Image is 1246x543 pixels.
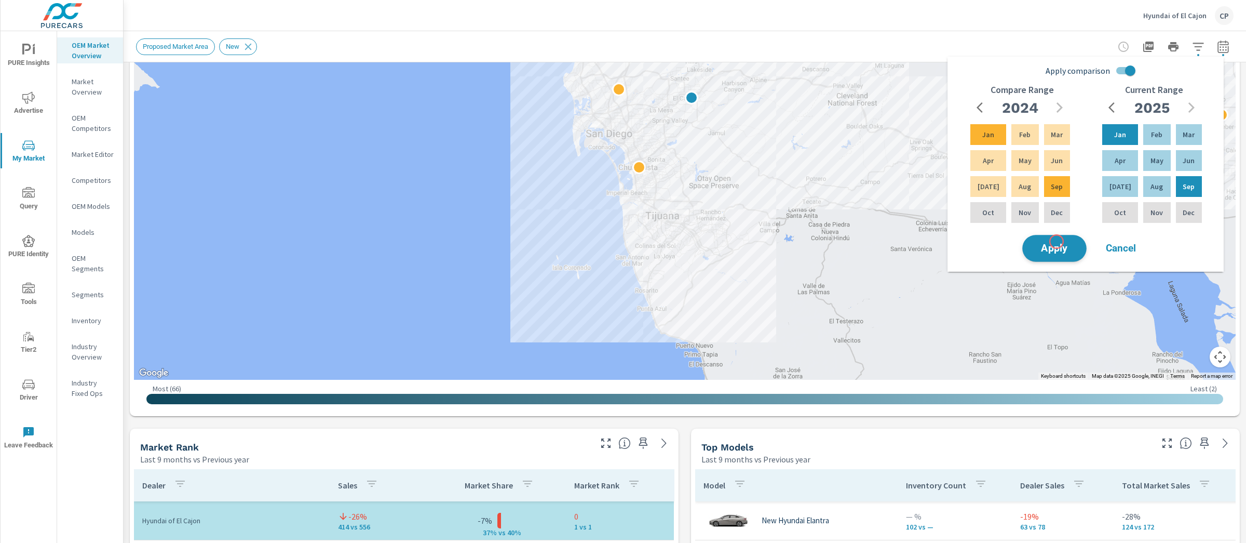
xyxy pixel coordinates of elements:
[1019,207,1031,218] p: Nov
[574,480,619,491] p: Market Rank
[1002,99,1038,117] h2: 2024
[762,516,829,525] p: New Hyundai Elantra
[220,43,246,50] span: New
[57,339,123,365] div: Industry Overview
[1217,435,1234,452] a: See more details in report
[703,480,725,491] p: Model
[1122,523,1232,531] p: 124 vs 172
[57,74,123,100] div: Market Overview
[4,378,53,404] span: Driver
[978,181,999,192] p: [DATE]
[1134,99,1170,117] h2: 2025
[1196,435,1213,452] span: Save this to your personalized report
[502,528,527,537] p: s 40%
[4,139,53,165] span: My Market
[656,435,672,452] a: See more details in report
[1188,36,1209,57] button: Apply Filters
[72,149,115,160] p: Market Editor
[1046,64,1110,77] span: Apply comparison
[1100,244,1142,253] span: Cancel
[142,515,321,526] p: Hyundai of El Cajon
[1115,155,1126,166] p: Apr
[1041,373,1086,380] button: Keyboard shortcuts
[72,289,115,300] p: Segments
[72,227,115,237] p: Models
[1190,384,1217,393] p: Least ( 2 )
[1183,155,1195,166] p: Jun
[1019,155,1032,166] p: May
[1033,244,1076,254] span: Apply
[1020,523,1105,531] p: 63 vs 78
[1019,129,1031,140] p: Feb
[72,315,115,326] p: Inventory
[72,341,115,362] p: Industry Overview
[137,366,171,380] a: Open this area in Google Maps (opens a new window)
[137,366,171,380] img: Google
[906,523,1004,531] p: 102 vs —
[140,442,199,453] h5: Market Rank
[465,480,513,491] p: Market Share
[1125,85,1183,95] h6: Current Range
[140,453,249,466] p: Last 9 months vs Previous year
[574,523,666,531] p: 1 vs 1
[635,435,652,452] span: Save this to your personalized report
[4,44,53,69] span: PURE Insights
[708,505,749,536] img: glamour
[475,528,502,537] p: 37% v
[57,313,123,328] div: Inventory
[57,287,123,302] div: Segments
[72,113,115,134] p: OEM Competitors
[57,173,123,188] div: Competitors
[72,201,115,211] p: OEM Models
[4,330,53,356] span: Tier2
[1019,181,1031,192] p: Aug
[4,283,53,308] span: Tools
[1150,207,1163,218] p: Nov
[57,110,123,136] div: OEM Competitors
[982,129,994,140] p: Jan
[1051,129,1063,140] p: Mar
[1114,129,1126,140] p: Jan
[4,91,53,117] span: Advertise
[4,235,53,260] span: PURE Identity
[1122,480,1190,491] p: Total Market Sales
[57,224,123,240] div: Models
[1114,207,1126,218] p: Oct
[906,480,966,491] p: Inventory Count
[72,40,115,61] p: OEM Market Overview
[906,510,1004,523] p: — %
[574,510,666,523] p: 0
[1051,207,1063,218] p: Dec
[1020,510,1105,523] p: -19%
[72,175,115,186] p: Competitors
[4,426,53,452] span: Leave Feedback
[57,375,123,401] div: Industry Fixed Ops
[982,207,994,218] p: Oct
[348,510,367,523] p: -26%
[1090,235,1152,261] button: Cancel
[983,155,994,166] p: Apr
[1150,155,1163,166] p: May
[219,38,257,55] div: New
[1183,129,1195,140] p: Mar
[153,384,181,393] p: Most ( 66 )
[1215,6,1234,25] div: CP
[1143,11,1207,20] p: Hyundai of El Cajon
[1020,480,1064,491] p: Dealer Sales
[618,437,631,449] span: Market Rank shows you how you rank, in terms of sales, to other dealerships in your market. “Mark...
[478,514,492,527] p: -7%
[1122,510,1232,523] p: -28%
[1022,235,1087,262] button: Apply
[1051,181,1063,192] p: Sep
[1183,207,1195,218] p: Dec
[701,453,810,466] p: Last 9 months vs Previous year
[72,76,115,97] p: Market Overview
[72,378,115,399] p: Industry Fixed Ops
[1183,181,1195,192] p: Sep
[1180,437,1192,449] span: Find the biggest opportunities within your model lineup nationwide. [Source: Market registration ...
[991,85,1054,95] h6: Compare Range
[598,435,614,452] button: Make Fullscreen
[57,250,123,276] div: OEM Segments
[1051,155,1063,166] p: Jun
[338,480,357,491] p: Sales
